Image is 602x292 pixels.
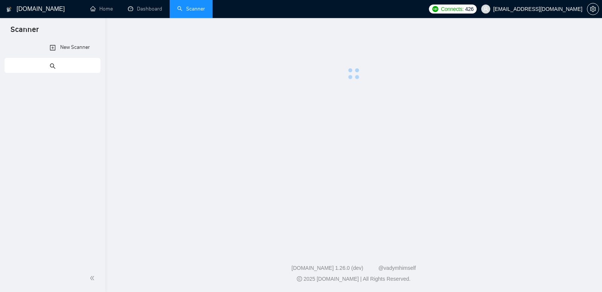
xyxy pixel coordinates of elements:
div: 2025 [DOMAIN_NAME] | All Rights Reserved. [111,275,596,283]
span: 426 [465,5,473,13]
button: setting [587,3,599,15]
span: setting [587,6,599,12]
span: Connects: [441,5,464,13]
a: [DOMAIN_NAME] 1.26.0 (dev) [292,265,363,271]
span: user [483,6,488,12]
a: @vadymhimself [378,265,416,271]
span: copyright [297,276,302,281]
a: homeHome [90,6,113,12]
a: searchScanner [177,6,205,12]
img: upwork-logo.png [432,6,438,12]
span: double-left [90,274,97,282]
a: dashboardDashboard [128,6,162,12]
a: setting [587,6,599,12]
